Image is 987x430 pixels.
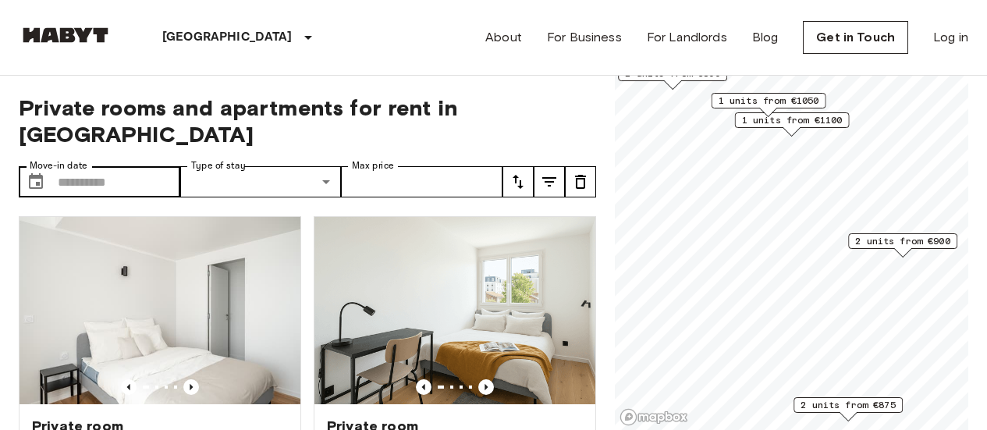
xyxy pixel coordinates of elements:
div: Map marker [848,233,957,258]
button: tune [565,166,596,197]
div: Map marker [618,66,727,90]
button: Previous image [183,379,199,395]
button: Previous image [121,379,137,395]
a: Blog [752,28,779,47]
button: Previous image [478,379,494,395]
div: Map marker [735,112,850,137]
a: For Business [547,28,622,47]
button: tune [534,166,565,197]
span: 1 units from €1050 [719,94,819,108]
label: Max price [352,159,394,172]
a: Get in Touch [803,21,908,54]
span: 2 units from €875 [801,398,896,412]
span: 1 units from €1100 [742,113,843,127]
button: Choose date [20,166,51,197]
span: 2 units from €900 [855,234,950,248]
img: Marketing picture of unit FR-18-003-003-04 [20,217,300,404]
button: tune [502,166,534,197]
div: Map marker [712,93,826,117]
div: Map marker [794,397,903,421]
button: Previous image [416,379,431,395]
a: Mapbox logo [620,408,688,426]
p: [GEOGRAPHIC_DATA] [162,28,293,47]
label: Type of stay [191,159,246,172]
a: About [485,28,522,47]
a: For Landlords [647,28,727,47]
img: Habyt [19,27,112,43]
a: Log in [933,28,968,47]
label: Move-in date [30,159,87,172]
img: Marketing picture of unit FR-18-002-015-03H [314,217,595,404]
span: Private rooms and apartments for rent in [GEOGRAPHIC_DATA] [19,94,596,147]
